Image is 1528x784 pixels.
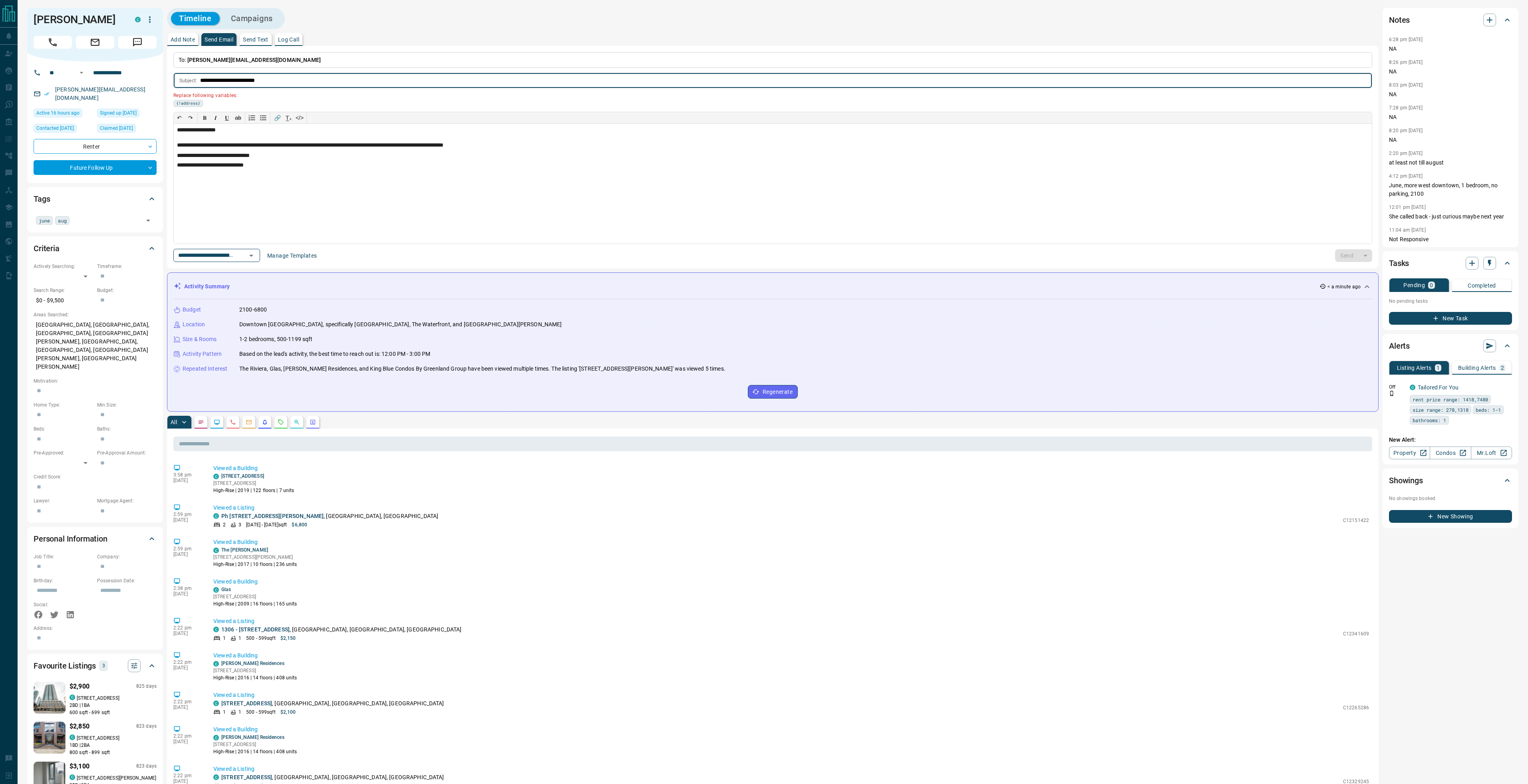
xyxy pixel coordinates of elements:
h2: Tasks [1389,257,1409,270]
div: Activity Summary< a minute ago [174,279,1372,294]
span: Signed up [DATE] [100,109,137,117]
p: 600 sqft - 699 sqft [70,709,157,716]
button: Open [143,215,154,226]
p: C12265286 [1343,704,1369,711]
h2: Personal Information [34,532,107,545]
a: [PERSON_NAME] Residences [221,734,284,740]
div: Personal Information [34,529,157,548]
p: Job Title: [34,553,93,560]
p: [STREET_ADDRESS] [213,667,297,674]
p: 2 [1501,365,1504,371]
p: 1 [238,635,241,642]
p: 2:22 pm [173,699,201,705]
p: 1 BD | 2 BA [70,742,157,749]
p: [DATE] [173,705,201,710]
p: [DATE] [173,631,201,636]
p: Home Type: [34,401,93,409]
span: Claimed [DATE] [100,124,133,132]
p: Replace following variables: [173,89,1367,100]
a: 1306 - [STREET_ADDRESS] [221,626,290,633]
span: Contacted [DATE] [36,124,74,132]
p: Activity Summary [184,282,230,291]
h2: Notes [1389,14,1410,26]
span: {!address} [176,100,200,107]
p: [DATE] [173,778,201,784]
p: Off [1389,383,1405,391]
p: [DATE] [173,517,201,523]
a: Tailored For You [1418,384,1458,391]
div: Alerts [1389,336,1512,355]
p: [STREET_ADDRESS] [213,593,297,600]
button: 𝐔 [221,112,232,123]
p: Size & Rooms [183,335,217,343]
p: Possession Date: [97,577,157,584]
div: condos.ca [213,587,219,593]
p: Beds: [34,425,93,433]
svg: Notes [198,419,204,425]
p: Viewed a Building [213,578,1369,586]
button: 🔗 [272,112,283,123]
p: 12:01 pm [DATE] [1389,204,1426,210]
p: High-Rise | 2009 | 16 floors | 165 units [213,600,297,607]
p: Viewed a Listing [213,691,1369,699]
button: Manage Templates [262,249,322,262]
div: condos.ca [213,548,219,553]
button: Regenerate [748,385,798,399]
p: 6:28 pm [DATE] [1389,37,1423,42]
p: Viewed a Building [213,725,1369,734]
p: $2,100 [280,709,296,716]
div: split button [1335,249,1372,262]
p: High-Rise | 2017 | 10 floors | 236 units [213,561,297,568]
p: Company: [97,553,157,560]
p: No showings booked [1389,495,1512,502]
a: Mr.Loft [1471,447,1512,459]
p: Downtown [GEOGRAPHIC_DATA], specifically [GEOGRAPHIC_DATA], The Waterfront, and [GEOGRAPHIC_DATA]... [239,320,562,329]
p: [DATE] - [DATE] sqft [246,521,287,528]
span: beds: 1-1 [1476,406,1501,414]
p: [STREET_ADDRESS] [213,741,297,748]
p: , [GEOGRAPHIC_DATA], [GEOGRAPHIC_DATA] [221,512,438,520]
a: Property [1389,447,1430,459]
p: [STREET_ADDRESS][PERSON_NAME] [213,554,297,561]
p: Motivation: [34,377,157,385]
button: Open [77,68,86,77]
span: rent price range: 1418,7480 [1413,395,1488,403]
div: condos.ca [70,734,75,740]
div: condos.ca [70,695,75,700]
span: 𝐔 [225,115,229,121]
h2: Tags [34,193,50,205]
a: Condos [1430,447,1471,459]
div: condos.ca [213,474,219,479]
p: Viewed a Building [213,464,1369,472]
button: Open [246,250,257,261]
p: 2 BD | 1 BA [70,702,157,709]
p: Address: [34,625,157,632]
svg: Agent Actions [310,419,316,425]
p: Credit Score: [34,473,157,480]
svg: Requests [278,419,284,425]
p: 3 [101,661,105,670]
p: 1 [238,709,241,716]
p: Repeated Interest [183,365,227,373]
p: All [171,419,177,425]
p: Search Range: [34,287,93,294]
p: 2:59 pm [173,546,201,552]
p: 825 days [136,683,157,690]
p: High-Rise | 2016 | 14 floors | 408 units [213,748,297,755]
img: Favourited listing [26,682,74,714]
span: Active 16 hours ago [36,109,79,117]
p: 2:59 pm [173,512,201,517]
button: 𝐁 [199,112,210,123]
p: [DATE] [173,591,201,597]
div: condos.ca [135,17,141,22]
p: 7:28 pm [DATE] [1389,105,1423,111]
p: at least not till august [1389,159,1512,167]
p: Budget: [97,287,157,294]
div: Tue May 02 2023 [97,109,157,120]
h1: [PERSON_NAME] [34,13,123,26]
div: condos.ca [213,701,219,706]
p: Viewed a Building [213,651,1369,660]
p: June, more west downtown, 1 bedroom, no parking, 2100 [1389,181,1512,198]
p: NA [1389,136,1512,144]
div: Favourite Listings3 [34,656,157,675]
